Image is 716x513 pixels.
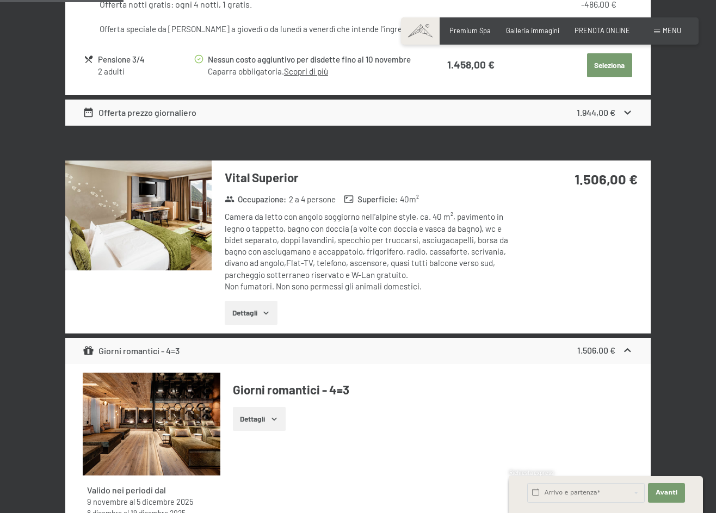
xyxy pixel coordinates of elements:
div: Giorni romantici - 4=31.506,00 € [65,338,651,364]
a: PRENOTA ONLINE [575,26,630,35]
div: Caparra obbligatoria. [208,66,412,77]
h4: Giorni romantici - 4=3 [233,381,633,398]
strong: 1.506,00 € [577,345,615,355]
span: Menu [663,26,681,35]
div: al [87,497,217,508]
a: Galleria immagini [506,26,559,35]
div: Offerta speciale da [PERSON_NAME] a giovedì o da lunedì a venerdì che intende l'ingresso nella no... [100,23,617,35]
strong: Valido nei periodi dal [87,485,166,495]
strong: 1.944,00 € [577,107,615,118]
strong: 1.506,00 € [575,170,638,187]
span: 40 m² [400,194,419,205]
a: Scopri di più [284,66,328,76]
button: Avanti [648,483,685,503]
div: Camera da letto con angolo soggiorno nell’alpine style, ca. 40 m², pavimento in legno o tappetto,... [225,211,519,292]
button: Seleziona [587,53,632,77]
button: Dettagli [233,407,286,431]
div: Offerta prezzo giornaliero1.944,00 € [65,100,651,126]
button: Dettagli [225,301,277,325]
div: Offerta prezzo giornaliero [83,106,196,119]
div: 2 adulti [98,66,193,77]
a: Premium Spa [449,26,491,35]
span: Avanti [656,489,677,497]
strong: Occupazione : [225,194,287,205]
strong: Superficie : [344,194,398,205]
h3: Vital Superior [225,169,519,186]
img: mss_renderimg.php [83,373,220,476]
time: 09/11/2025 [87,497,128,506]
span: Richiesta express [509,469,554,476]
strong: 1.458,00 € [447,58,495,71]
img: mss_renderimg.php [65,160,212,270]
div: Pensione 3/4 [98,53,193,66]
div: Nessun costo aggiuntivo per disdette fino al 10 novembre [208,53,412,66]
div: Giorni romantici - 4=3 [83,344,180,357]
time: 05/12/2025 [137,497,193,506]
span: 2 a 4 persone [289,194,336,205]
